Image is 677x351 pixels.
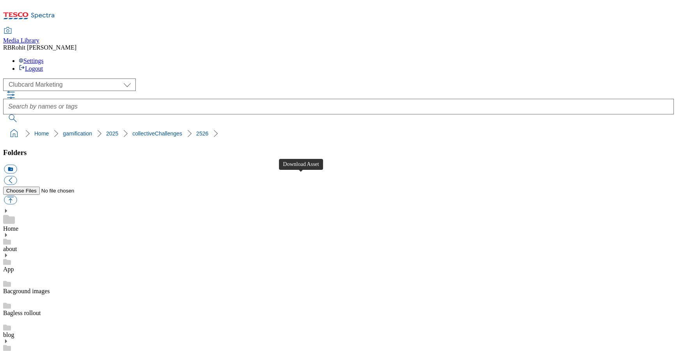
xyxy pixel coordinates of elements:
[196,130,208,137] a: 2526
[19,57,44,64] a: Settings
[3,310,41,316] a: Bagless rollout
[8,127,20,140] a: home
[3,44,11,51] span: RB
[63,130,92,137] a: gamification
[3,99,674,114] input: Search by names or tags
[19,65,43,72] a: Logout
[3,266,14,273] a: App
[3,246,17,252] a: about
[34,130,49,137] a: Home
[132,130,182,137] a: collectiveChallenges
[3,331,14,338] a: blog
[3,126,674,141] nav: breadcrumb
[3,37,39,44] span: Media Library
[11,44,76,51] span: Rohit [PERSON_NAME]
[106,130,118,137] a: 2025
[3,288,50,294] a: Bacground images
[3,225,18,232] a: Home
[3,148,674,157] h3: Folders
[3,28,39,44] a: Media Library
